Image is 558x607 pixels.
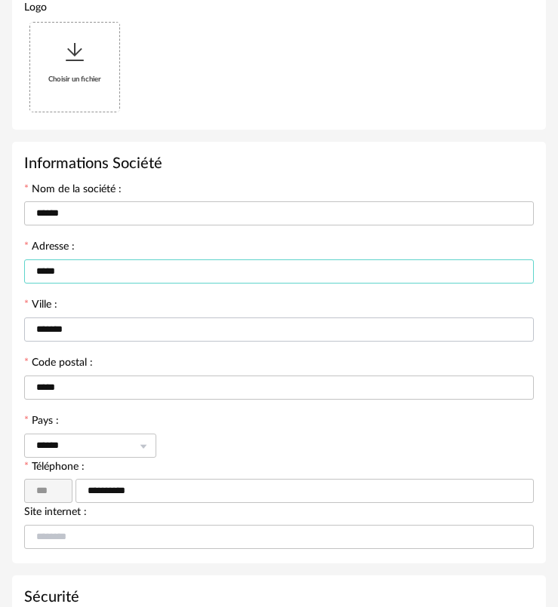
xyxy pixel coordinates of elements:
[30,23,119,112] div: Choisir un fichier
[24,241,75,255] label: Adresse :
[24,154,534,173] h3: Informations Société
[24,2,47,16] label: Logo
[24,507,87,520] label: Site internet :
[24,587,534,607] h3: Sécurité
[24,461,85,475] label: Téléphone :
[24,415,59,429] label: Pays :
[24,357,93,371] label: Code postal :
[24,184,122,198] label: Nom de la société :
[24,299,57,313] label: Ville :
